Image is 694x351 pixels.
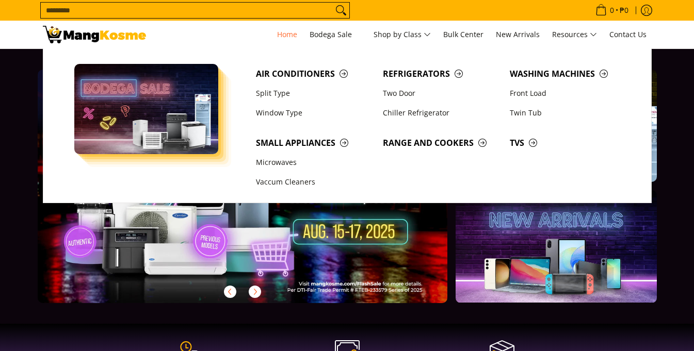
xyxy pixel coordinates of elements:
span: Air Conditioners [256,68,373,80]
a: Microwaves [251,153,378,172]
button: Next [244,280,266,303]
button: Previous [219,280,241,303]
span: Home [277,29,297,39]
a: Shop by Class [368,21,436,48]
span: Small Appliances [256,137,373,149]
span: New Arrivals [496,29,540,39]
span: Bodega Sale [310,28,361,41]
a: Vaccum Cleaners [251,173,378,192]
a: More [38,70,481,320]
a: Home [272,21,302,48]
span: Washing Machines [510,68,626,80]
span: Bulk Center [443,29,483,39]
span: Resources [552,28,597,41]
a: Contact Us [604,21,652,48]
a: Bulk Center [438,21,489,48]
img: Bodega Sale [74,64,219,154]
a: Window Type [251,103,378,123]
span: • [592,5,632,16]
a: Range and Cookers [378,133,505,153]
nav: Main Menu [156,21,652,48]
button: Search [333,3,349,18]
a: TVs [505,133,632,153]
a: Small Appliances [251,133,378,153]
a: Split Type [251,83,378,103]
span: Contact Us [609,29,647,39]
a: Twin Tub [505,103,632,123]
span: Range and Cookers [383,137,499,149]
a: Bodega Sale [304,21,366,48]
a: Chiller Refrigerator [378,103,505,123]
span: TVs [510,137,626,149]
a: Air Conditioners [251,64,378,83]
a: Refrigerators [378,64,505,83]
a: Resources [547,21,602,48]
span: 0 [608,7,616,14]
span: Shop by Class [374,28,431,41]
span: ₱0 [618,7,630,14]
span: Refrigerators [383,68,499,80]
a: Two Door [378,83,505,103]
a: Front Load [505,83,632,103]
a: New Arrivals [491,21,545,48]
img: Mang Kosme: Your Home Appliances Warehouse Sale Partner! [43,26,146,43]
a: Washing Machines [505,64,632,83]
